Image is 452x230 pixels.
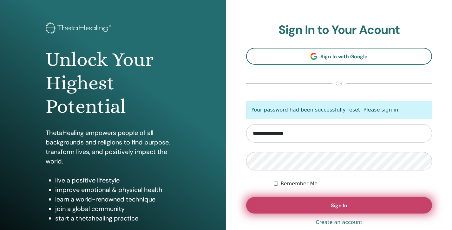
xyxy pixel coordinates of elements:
[246,23,432,37] h2: Sign In to Your Acount
[246,48,432,65] a: Sign In with Google
[55,185,180,195] li: improve emotional & physical health
[246,101,432,119] p: Your password had been successfully reset. Please sign in.
[331,202,347,209] span: Sign In
[55,195,180,204] li: learn a world-renowned technique
[274,180,432,188] div: Keep me authenticated indefinitely or until I manually logout
[316,219,362,226] a: Create an account
[46,48,180,118] h1: Unlock Your Highest Potential
[246,197,432,214] button: Sign In
[55,204,180,214] li: join a global community
[55,176,180,185] li: live a positive lifestyle
[55,214,180,223] li: start a thetahealing practice
[280,180,318,188] label: Remember Me
[46,128,180,166] p: ThetaHealing empowers people of all backgrounds and religions to find purpose, transform lives, a...
[332,80,346,87] span: or
[320,53,368,60] span: Sign In with Google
